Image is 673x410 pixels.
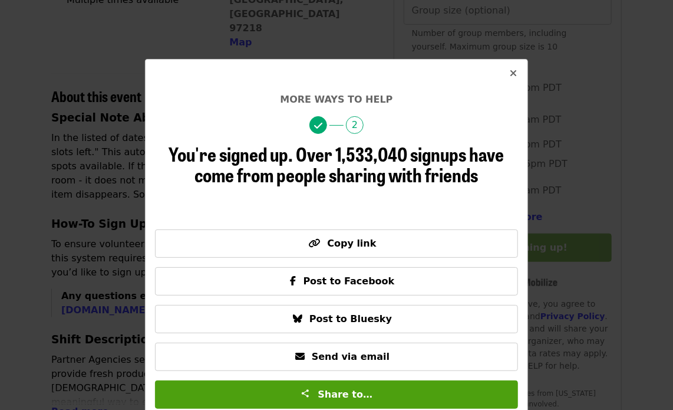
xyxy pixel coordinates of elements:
button: Post to Facebook [155,267,518,296]
i: bluesky icon [293,313,302,324]
i: link icon [308,238,320,249]
button: Share to… [155,381,518,409]
button: Close [499,60,527,88]
span: Share to… [318,389,372,400]
span: Over 1,533,040 signups have come from people sharing with friends [195,140,504,188]
i: times icon [510,68,517,79]
span: Send via email [312,351,390,362]
span: You're signed up. [169,140,293,168]
span: More ways to help [280,94,392,105]
span: Post to Bluesky [309,313,392,324]
button: Send via email [155,343,518,371]
span: 2 [346,116,364,134]
i: check icon [314,120,322,132]
span: Copy link [327,238,376,249]
i: envelope icon [295,351,305,362]
img: Share [301,389,310,398]
button: Copy link [155,229,518,258]
span: Post to Facebook [303,275,395,287]
i: facebook-f icon [291,275,296,287]
button: Post to Bluesky [155,305,518,333]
